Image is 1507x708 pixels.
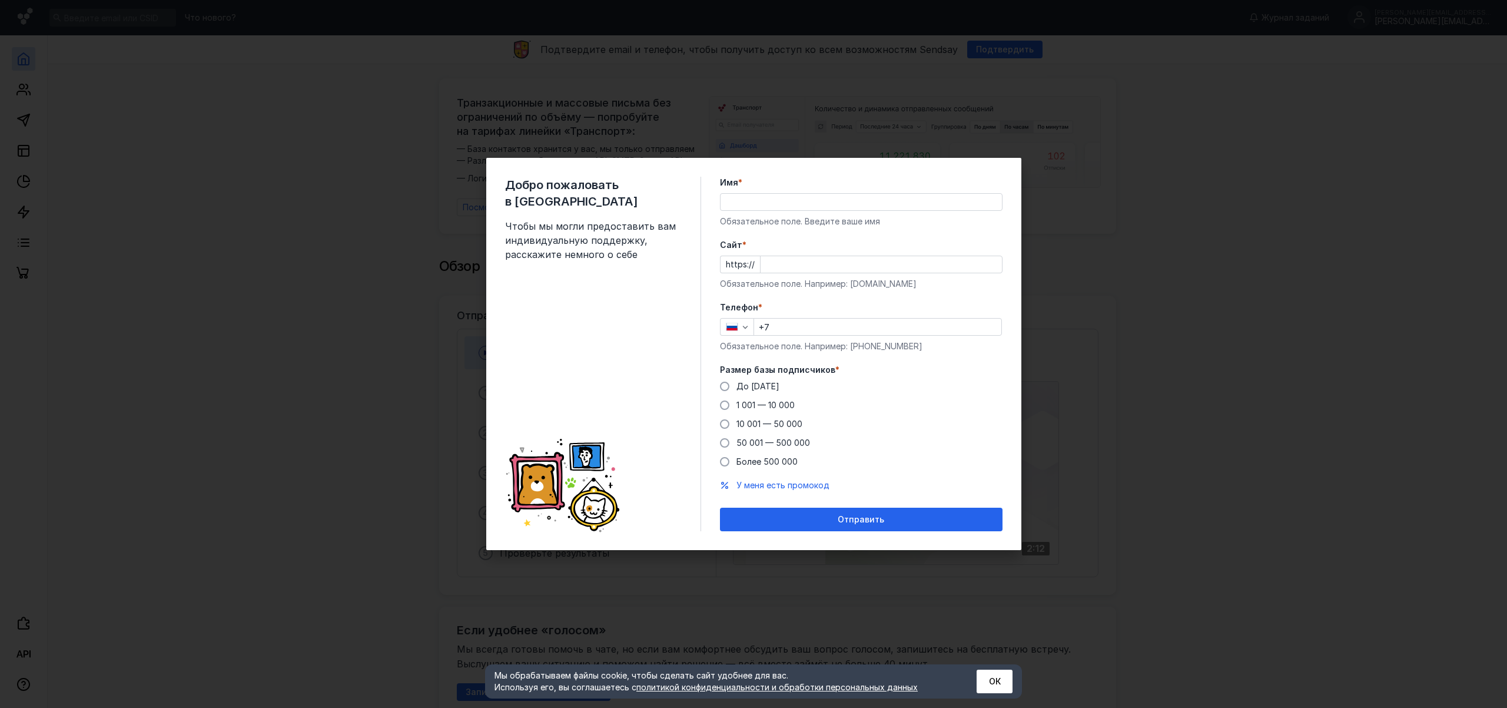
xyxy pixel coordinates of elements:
[505,177,682,210] span: Добро пожаловать в [GEOGRAPHIC_DATA]
[720,302,758,313] span: Телефон
[736,419,802,429] span: 10 001 — 50 000
[838,515,884,525] span: Отправить
[505,219,682,262] span: Чтобы мы могли предоставить вам индивидуальную поддержку, расскажите немного о себе
[720,278,1003,290] div: Обязательное поле. Например: [DOMAIN_NAME]
[720,340,1003,352] div: Обязательное поле. Например: [PHONE_NUMBER]
[736,438,810,448] span: 50 001 — 500 000
[977,670,1013,693] button: ОК
[720,216,1003,227] div: Обязательное поле. Введите ваше имя
[736,479,829,491] button: У меня есть промокод
[720,364,835,376] span: Размер базы подписчиков
[736,400,795,410] span: 1 001 — 10 000
[720,239,742,251] span: Cайт
[494,670,948,693] div: Мы обрабатываем файлы cookie, чтобы сделать сайт удобнее для вас. Используя его, вы соглашаетесь c
[720,177,738,188] span: Имя
[736,381,779,391] span: До [DATE]
[736,480,829,490] span: У меня есть промокод
[720,508,1003,531] button: Отправить
[736,456,798,467] span: Более 500 000
[636,682,918,692] a: политикой конфиденциальности и обработки персональных данных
